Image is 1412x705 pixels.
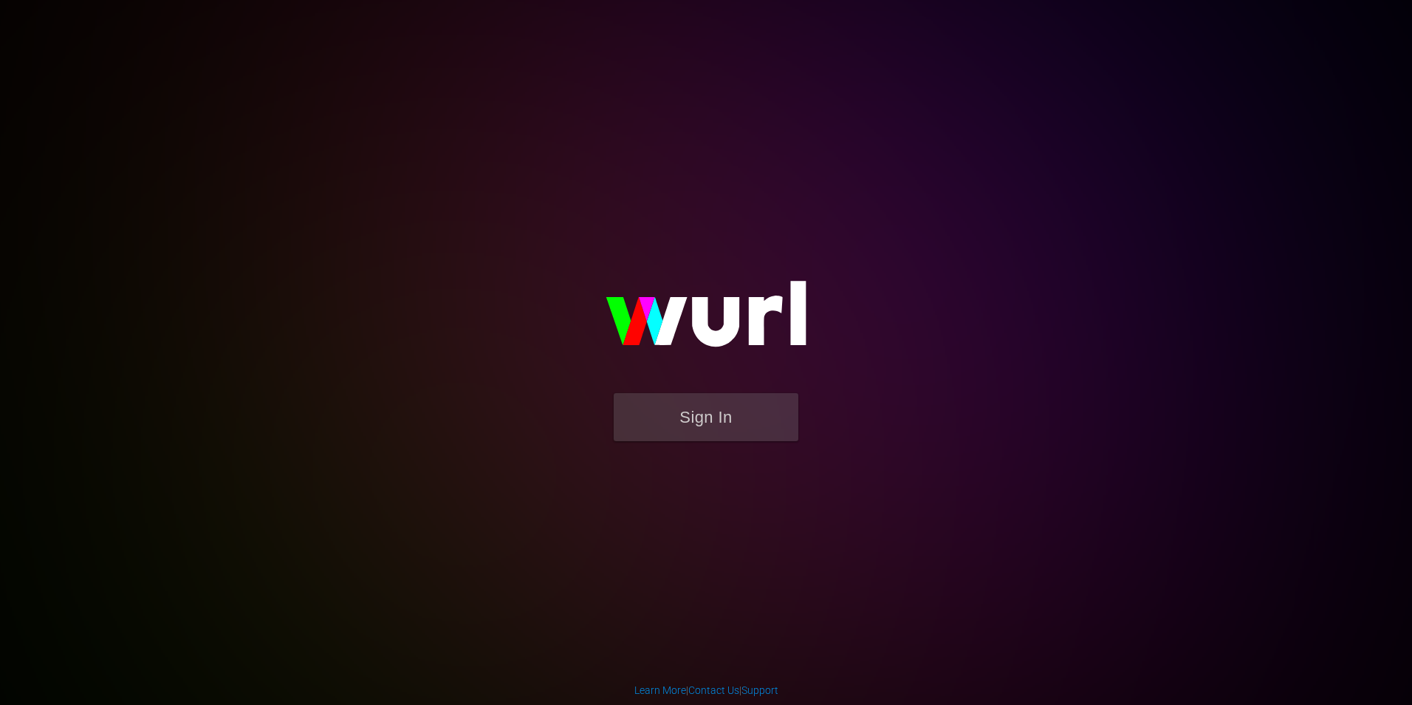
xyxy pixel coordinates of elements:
div: | | [634,683,778,698]
img: wurl-logo-on-black-223613ac3d8ba8fe6dc639794a292ebdb59501304c7dfd60c99c58986ef67473.svg [558,249,854,392]
button: Sign In [614,393,798,441]
a: Contact Us [688,684,739,696]
a: Learn More [634,684,686,696]
a: Support [741,684,778,696]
